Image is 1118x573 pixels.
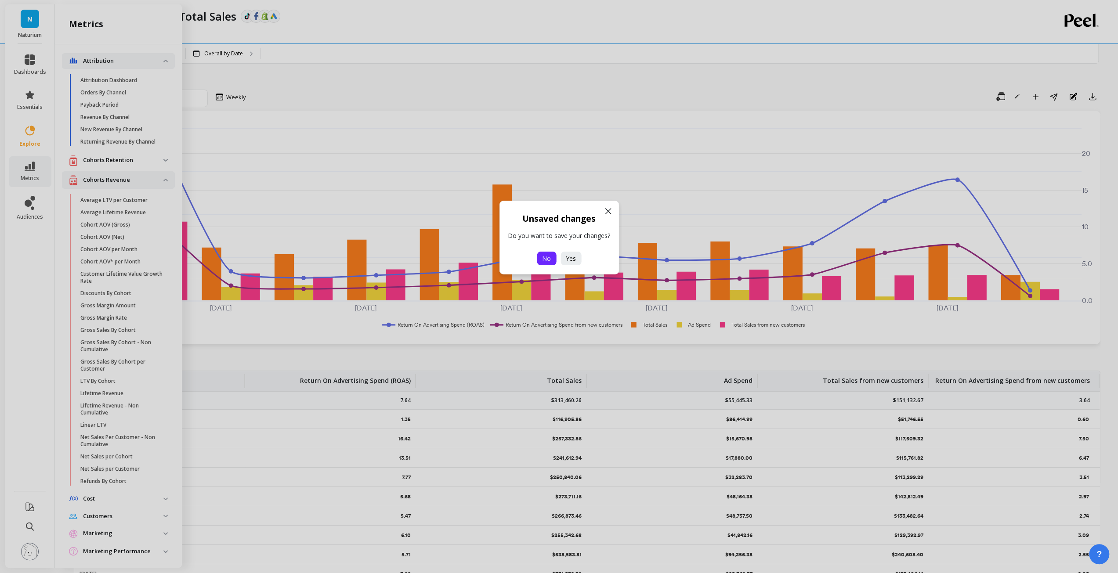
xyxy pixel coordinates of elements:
button: No [537,252,556,265]
button: Yes [561,252,581,265]
p: Do you want to save your changes? [508,231,610,240]
span: No [542,254,551,263]
h3: Unsaved changes [508,214,610,223]
button: ? [1089,544,1109,564]
span: Yes [566,254,576,263]
span: ? [1096,548,1102,560]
